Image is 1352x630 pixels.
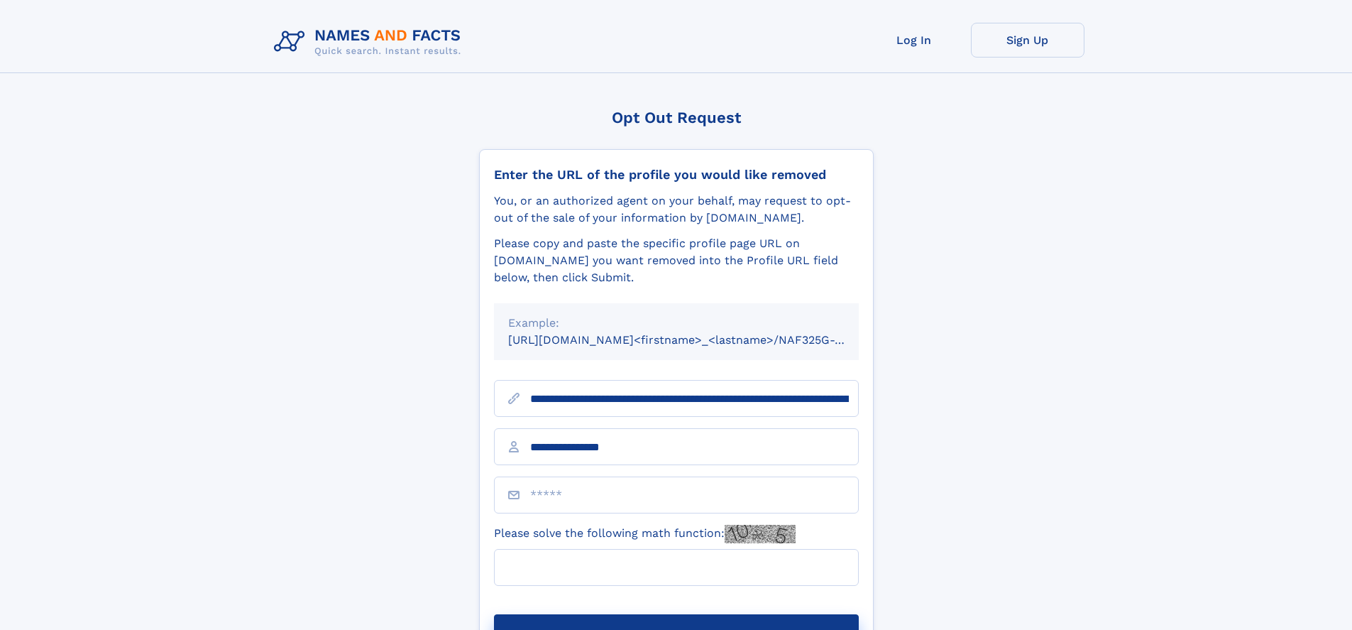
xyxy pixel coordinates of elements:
img: Logo Names and Facts [268,23,473,61]
div: Example: [508,315,845,332]
a: Sign Up [971,23,1084,58]
div: Please copy and paste the specific profile page URL on [DOMAIN_NAME] you want removed into the Pr... [494,235,859,286]
a: Log In [857,23,971,58]
div: You, or an authorized agent on your behalf, may request to opt-out of the sale of your informatio... [494,192,859,227]
div: Enter the URL of the profile you would like removed [494,167,859,183]
div: Opt Out Request [479,109,874,126]
label: Please solve the following math function: [494,525,796,543]
small: [URL][DOMAIN_NAME]<firstname>_<lastname>/NAF325G-xxxxxxxx [508,333,886,347]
